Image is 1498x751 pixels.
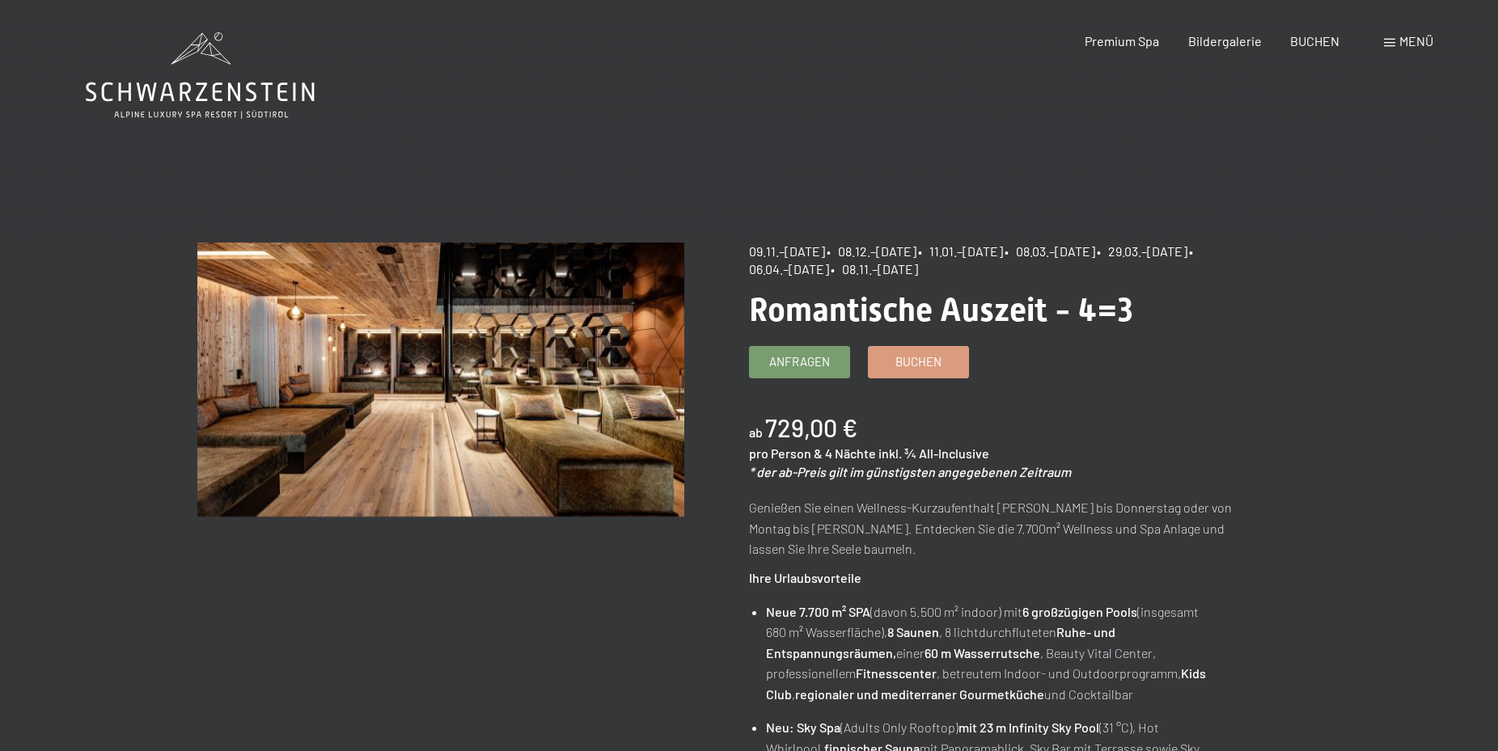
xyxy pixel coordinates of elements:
[1085,33,1159,49] a: Premium Spa
[766,601,1237,705] li: (davon 5.500 m² indoor) mit (insgesamt 680 m² Wasserfläche), , 8 lichtdurchfluteten einer , Beaut...
[749,464,1071,479] em: * der ab-Preis gilt im günstigsten angegebenen Zeitraum
[197,243,685,517] img: Romantische Auszeit - 4=3
[749,497,1237,559] p: Genießen Sie einen Wellness-Kurzaufenthalt [PERSON_NAME] bis Donnerstag oder von Montag bis [PERS...
[825,445,876,461] span: 4 Nächte
[878,445,989,461] span: inkl. ¾ All-Inclusive
[1022,604,1137,619] strong: 6 großzügigen Pools
[749,570,861,585] strong: Ihre Urlaubsvorteile
[769,353,830,370] span: Anfragen
[766,624,1115,660] strong: Ruhe- und Entspannungsräumen,
[766,665,1206,702] strong: Kids Club
[1005,243,1095,259] span: • 08.03.–[DATE]
[1290,33,1339,49] a: BUCHEN
[856,665,937,681] strong: Fitnesscenter
[766,604,870,619] strong: Neue 7.700 m² SPA
[765,413,857,442] b: 729,00 €
[795,686,1044,702] strong: regionaler und mediterraner Gourmetküche
[1188,33,1262,49] a: Bildergalerie
[749,243,825,259] span: 09.11.–[DATE]
[749,445,823,461] span: pro Person &
[749,424,763,440] span: ab
[887,624,939,639] strong: 8 Saunen
[895,353,942,370] span: Buchen
[869,347,968,378] a: Buchen
[1097,243,1187,259] span: • 29.03.–[DATE]
[918,243,1003,259] span: • 11.01.–[DATE]
[750,347,849,378] a: Anfragen
[1399,33,1433,49] span: Menü
[749,291,1133,329] span: Romantische Auszeit - 4=3
[925,645,1040,660] strong: 60 m Wasserrutsche
[827,243,916,259] span: • 08.12.–[DATE]
[766,719,840,735] strong: Neu: Sky Spa
[958,719,1099,735] strong: mit 23 m Infinity Sky Pool
[831,261,918,276] span: • 08.11.–[DATE]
